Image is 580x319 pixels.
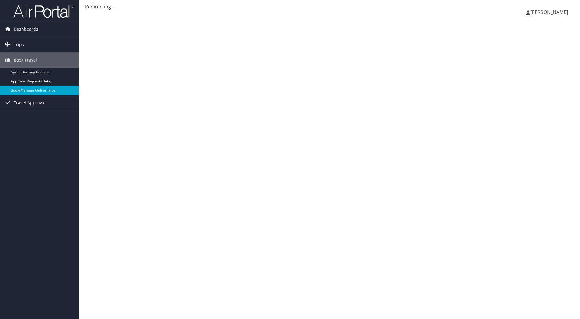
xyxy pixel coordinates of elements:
[14,95,46,110] span: Travel Approval
[85,3,574,10] div: Redirecting...
[14,22,38,37] span: Dashboards
[14,52,37,68] span: Book Travel
[14,37,24,52] span: Trips
[530,9,568,15] span: [PERSON_NAME]
[13,4,74,18] img: airportal-logo.png
[526,3,574,21] a: [PERSON_NAME]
